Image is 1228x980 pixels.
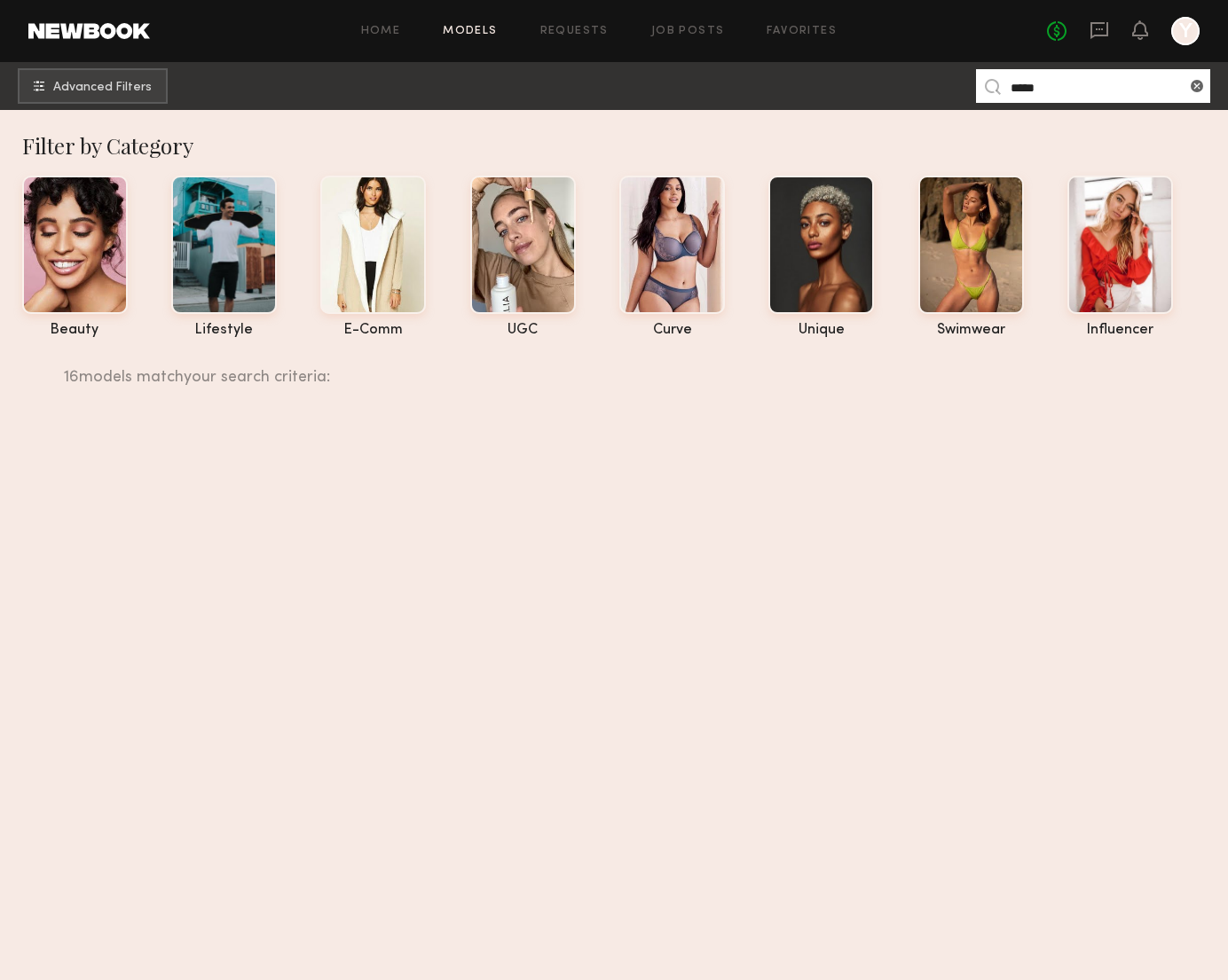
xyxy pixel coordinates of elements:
[768,323,874,338] div: unique
[619,323,725,338] div: curve
[53,82,152,94] span: Advanced Filters
[64,349,1168,386] div: 16 models match your search criteria:
[22,323,128,338] div: beauty
[1171,17,1200,45] a: Y
[320,323,426,338] div: e-comm
[171,323,277,338] div: lifestyle
[651,26,725,37] a: Job Posts
[918,323,1024,338] div: swimwear
[22,131,1224,160] div: Filter by Category
[18,68,168,104] button: Advanced Filters
[470,323,576,338] div: UGC
[443,26,497,37] a: Models
[767,26,837,37] a: Favorites
[1067,323,1173,338] div: influencer
[540,26,609,37] a: Requests
[361,26,401,37] a: Home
